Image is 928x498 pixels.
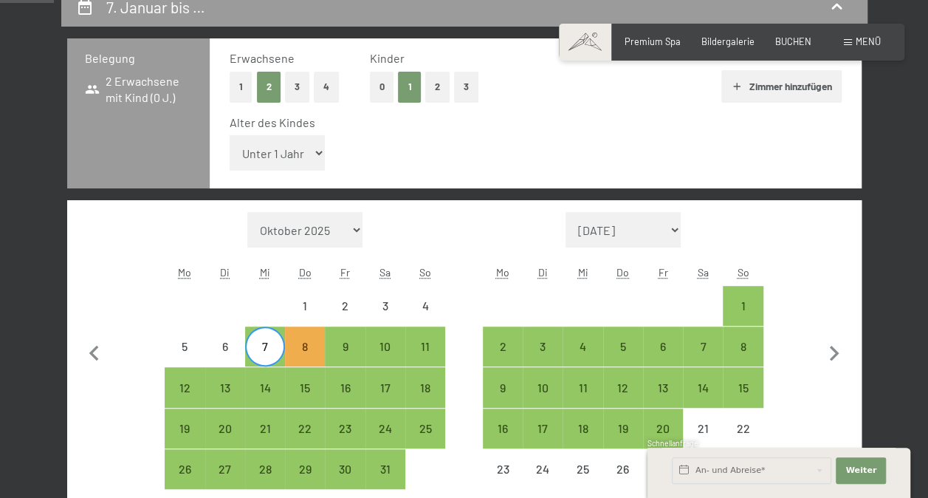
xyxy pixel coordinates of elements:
[370,72,394,102] button: 0
[165,449,204,489] div: Abreise möglich
[245,367,285,407] div: Wed Jan 14 2026
[425,72,450,102] button: 2
[325,409,365,448] div: Fri Jan 23 2026
[523,327,563,366] div: Tue Feb 03 2026
[723,409,763,448] div: Abreise nicht möglich
[257,72,281,102] button: 2
[721,70,842,103] button: Zimmer hinzufügen
[285,449,325,489] div: Thu Jan 29 2026
[285,327,325,366] div: Abreise nicht möglich, da die Mindestaufenthaltsdauer nicht erfüllt wird
[166,341,203,378] div: 5
[367,423,404,460] div: 24
[775,35,811,47] a: BUCHEN
[407,382,444,419] div: 18
[647,439,698,448] span: Schnellanfrage
[683,409,723,448] div: Sat Feb 21 2026
[365,367,405,407] div: Sat Jan 17 2026
[564,382,601,419] div: 11
[738,266,749,279] abbr: Sonntag
[325,449,365,489] div: Fri Jan 30 2026
[724,341,761,378] div: 8
[683,327,723,366] div: Abreise möglich
[683,409,723,448] div: Abreise nicht möglich
[836,457,886,484] button: Weiter
[245,449,285,489] div: Wed Jan 28 2026
[723,409,763,448] div: Sun Feb 22 2026
[605,382,642,419] div: 12
[683,367,723,407] div: Abreise möglich
[603,327,643,366] div: Thu Feb 05 2026
[724,382,761,419] div: 15
[325,327,365,366] div: Abreise möglich
[625,35,681,47] span: Premium Spa
[367,382,404,419] div: 17
[405,286,445,326] div: Abreise nicht möglich
[205,367,245,407] div: Abreise möglich
[724,300,761,337] div: 1
[484,423,521,460] div: 16
[563,409,602,448] div: Abreise möglich
[245,409,285,448] div: Wed Jan 21 2026
[603,367,643,407] div: Thu Feb 12 2026
[370,51,405,65] span: Kinder
[365,286,405,326] div: Sat Jan 03 2026
[524,423,561,460] div: 17
[165,327,204,366] div: Abreise nicht möglich
[286,300,323,337] div: 1
[326,423,363,460] div: 23
[398,72,421,102] button: 1
[723,327,763,366] div: Sun Feb 08 2026
[230,115,830,131] div: Alter des Kindes
[684,341,721,378] div: 7
[247,423,283,460] div: 21
[205,367,245,407] div: Tue Jan 13 2026
[523,327,563,366] div: Abreise möglich
[285,286,325,326] div: Thu Jan 01 2026
[365,327,405,366] div: Abreise möglich
[325,286,365,326] div: Fri Jan 02 2026
[207,382,244,419] div: 13
[365,327,405,366] div: Sat Jan 10 2026
[405,367,445,407] div: Abreise möglich
[603,409,643,448] div: Abreise möglich
[325,286,365,326] div: Abreise nicht möglich
[524,382,561,419] div: 10
[483,409,523,448] div: Mon Feb 16 2026
[245,367,285,407] div: Abreise möglich
[723,327,763,366] div: Abreise möglich
[207,423,244,460] div: 20
[643,409,683,448] div: Fri Feb 20 2026
[85,73,193,106] span: 2 Erwachsene mit Kind (0 J.)
[405,409,445,448] div: Sun Jan 25 2026
[367,341,404,378] div: 10
[701,35,755,47] a: Bildergalerie
[285,367,325,407] div: Abreise möglich
[325,409,365,448] div: Abreise möglich
[299,266,312,279] abbr: Donnerstag
[643,449,683,489] div: Fri Feb 27 2026
[166,382,203,419] div: 12
[723,367,763,407] div: Abreise möglich
[405,327,445,366] div: Abreise möglich
[365,367,405,407] div: Abreise möglich
[643,367,683,407] div: Abreise möglich
[365,449,405,489] div: Abreise möglich
[643,409,683,448] div: Abreise möglich
[523,367,563,407] div: Tue Feb 10 2026
[247,341,283,378] div: 7
[285,409,325,448] div: Abreise möglich
[207,341,244,378] div: 6
[483,409,523,448] div: Abreise möglich
[365,409,405,448] div: Abreise möglich
[643,327,683,366] div: Abreise möglich
[365,449,405,489] div: Sat Jan 31 2026
[724,423,761,460] div: 22
[523,409,563,448] div: Abreise möglich
[165,409,204,448] div: Abreise möglich
[643,327,683,366] div: Fri Feb 06 2026
[563,449,602,489] div: Abreise nicht möglich
[325,327,365,366] div: Fri Jan 09 2026
[230,72,252,102] button: 1
[563,327,602,366] div: Abreise möglich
